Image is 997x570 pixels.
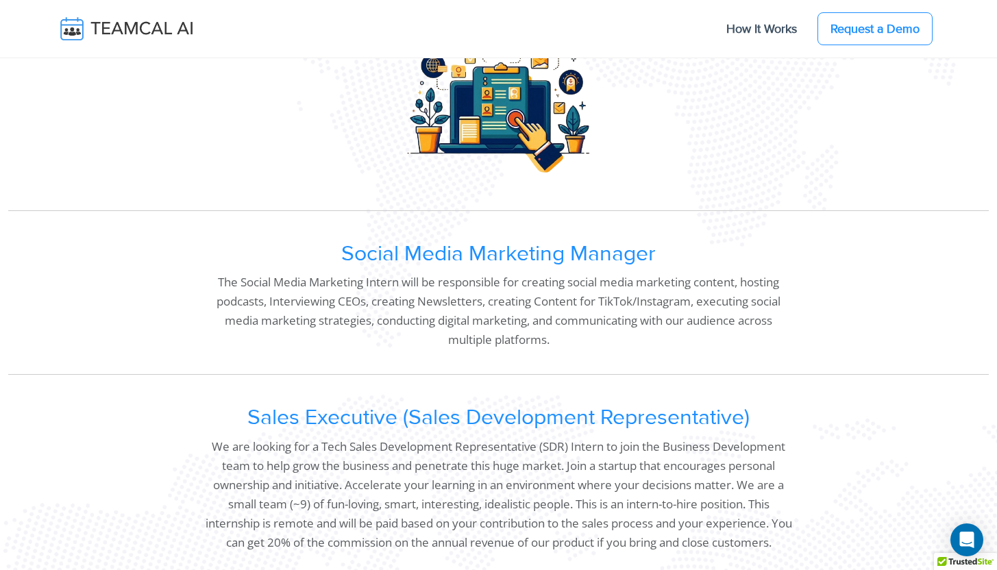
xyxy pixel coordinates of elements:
a: How It Works [713,14,811,43]
h2: Social Media Marketing Manager [204,241,793,267]
p: The Social Media Marketing Intern will be responsible for creating social media marketing content... [204,273,793,349]
a: Request a Demo [817,12,933,45]
div: Open Intercom Messenger [950,523,983,556]
h2: Sales Executive (Sales Development Representative) [204,405,793,431]
p: We are looking for a Tech Sales Development Representative (SDR) Intern to join the Business Deve... [204,437,793,552]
